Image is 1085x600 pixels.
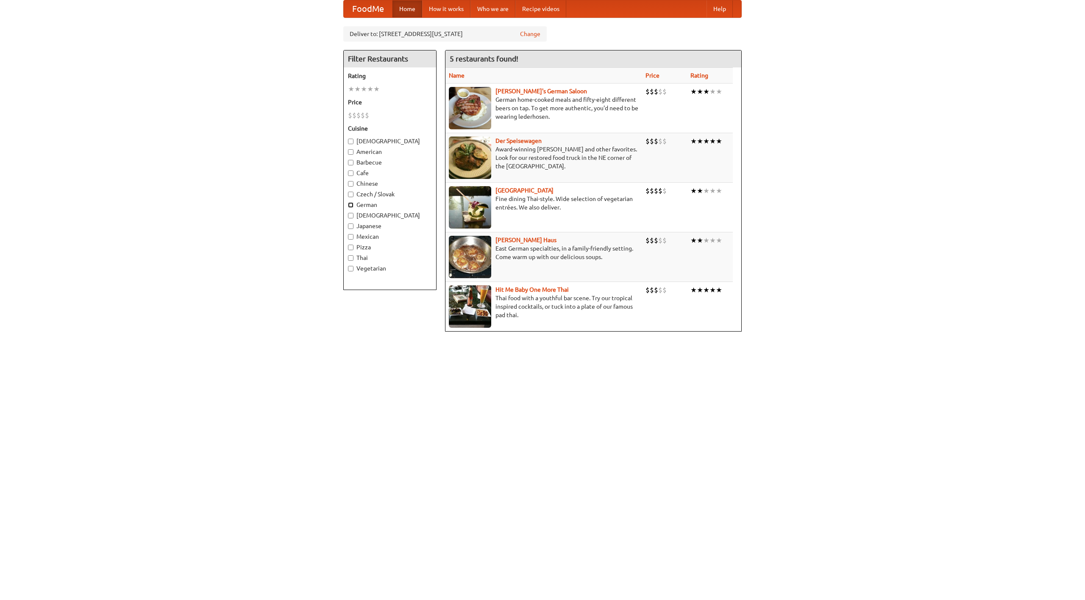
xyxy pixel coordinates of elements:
label: Mexican [348,232,432,241]
img: speisewagen.jpg [449,137,491,179]
a: Who we are [470,0,515,17]
a: Der Speisewagen [495,137,542,144]
li: $ [662,186,667,195]
li: ★ [367,84,373,94]
li: $ [662,137,667,146]
li: $ [361,111,365,120]
li: ★ [716,137,722,146]
label: Vegetarian [348,264,432,273]
a: How it works [422,0,470,17]
a: Name [449,72,465,79]
label: [DEMOGRAPHIC_DATA] [348,211,432,220]
li: ★ [690,186,697,195]
img: satay.jpg [449,186,491,229]
li: $ [658,186,662,195]
label: German [348,201,432,209]
input: Mexican [348,234,353,240]
label: Chinese [348,179,432,188]
li: $ [654,137,658,146]
label: Czech / Slovak [348,190,432,198]
img: babythai.jpg [449,285,491,328]
li: $ [645,285,650,295]
img: kohlhaus.jpg [449,236,491,278]
li: ★ [709,137,716,146]
li: ★ [697,137,703,146]
ng-pluralize: 5 restaurants found! [450,55,518,63]
li: ★ [703,236,709,245]
input: Barbecue [348,160,353,165]
li: ★ [709,285,716,295]
label: Barbecue [348,158,432,167]
input: Vegetarian [348,266,353,271]
p: Fine dining Thai-style. Wide selection of vegetarian entrées. We also deliver. [449,195,639,212]
li: $ [645,87,650,96]
a: Price [645,72,659,79]
li: $ [654,236,658,245]
li: ★ [709,236,716,245]
input: Czech / Slovak [348,192,353,197]
a: [PERSON_NAME] Haus [495,237,556,243]
li: $ [356,111,361,120]
a: [GEOGRAPHIC_DATA] [495,187,554,194]
label: [DEMOGRAPHIC_DATA] [348,137,432,145]
li: ★ [690,137,697,146]
li: $ [645,137,650,146]
input: German [348,202,353,208]
b: [PERSON_NAME]'s German Saloon [495,88,587,95]
li: $ [650,236,654,245]
li: ★ [703,186,709,195]
li: ★ [697,87,703,96]
h5: Cuisine [348,124,432,133]
label: Thai [348,254,432,262]
input: Cafe [348,170,353,176]
li: ★ [697,285,703,295]
a: Change [520,30,540,38]
p: German home-cooked meals and fifty-eight different beers on tap. To get more authentic, you'd nee... [449,95,639,121]
label: Pizza [348,243,432,251]
label: American [348,148,432,156]
li: ★ [348,84,354,94]
a: FoodMe [344,0,392,17]
li: ★ [690,87,697,96]
input: Japanese [348,223,353,229]
li: ★ [690,236,697,245]
p: East German specialties, in a family-friendly setting. Come warm up with our delicious soups. [449,244,639,261]
p: Award-winning [PERSON_NAME] and other favorites. Look for our restored food truck in the NE corne... [449,145,639,170]
li: $ [365,111,369,120]
a: Home [392,0,422,17]
li: $ [658,137,662,146]
li: $ [352,111,356,120]
li: $ [662,236,667,245]
h5: Price [348,98,432,106]
li: $ [650,87,654,96]
li: $ [654,285,658,295]
li: $ [662,285,667,295]
li: ★ [373,84,380,94]
input: Chinese [348,181,353,187]
li: $ [650,186,654,195]
li: $ [654,87,658,96]
a: Rating [690,72,708,79]
b: Hit Me Baby One More Thai [495,286,569,293]
img: esthers.jpg [449,87,491,129]
li: ★ [709,186,716,195]
div: Deliver to: [STREET_ADDRESS][US_STATE] [343,26,547,42]
input: Pizza [348,245,353,250]
li: $ [650,285,654,295]
h4: Filter Restaurants [344,50,436,67]
li: ★ [716,87,722,96]
h5: Rating [348,72,432,80]
label: Cafe [348,169,432,177]
a: Help [707,0,733,17]
li: ★ [709,87,716,96]
input: American [348,149,353,155]
li: ★ [690,285,697,295]
li: ★ [716,236,722,245]
li: $ [654,186,658,195]
li: ★ [697,236,703,245]
li: ★ [703,285,709,295]
input: [DEMOGRAPHIC_DATA] [348,139,353,144]
li: $ [650,137,654,146]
